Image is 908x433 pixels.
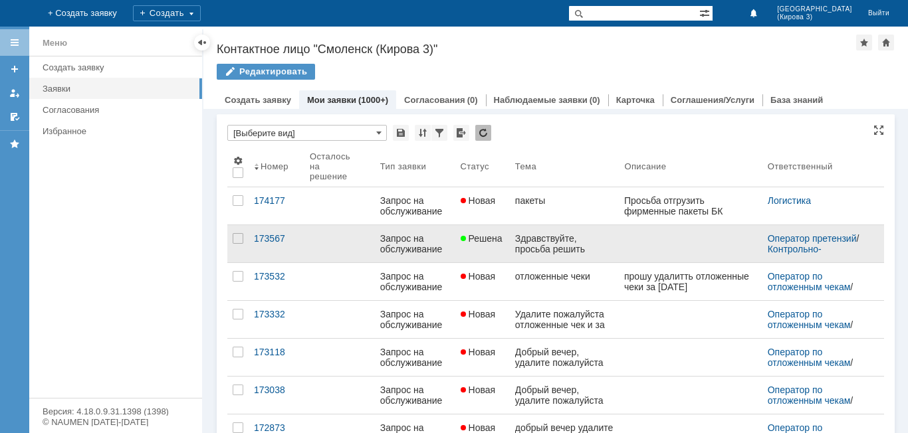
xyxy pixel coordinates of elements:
div: / [768,233,868,254]
a: Добрый вечер, удалите пожалуйста отложенные чеки за 07.09 [510,377,620,414]
div: Сортировка... [415,125,431,141]
th: Номер [249,146,304,187]
div: Добрый вечер, удалите пожалуйста отложенные чеки за 07.09 [515,385,614,406]
th: Тема [510,146,620,187]
div: Обновлять список [475,125,491,141]
a: Заявки [37,78,199,99]
span: (Кирова 3) [777,13,852,21]
div: Запрос на обслуживание [380,233,450,254]
a: Согласования [37,100,199,120]
a: Новая [455,339,510,376]
div: Запрос на обслуживание [380,309,450,330]
div: / [768,309,868,330]
a: отложенные чеки [510,263,620,300]
span: [GEOGRAPHIC_DATA] [777,5,852,13]
div: 174177 [254,195,299,206]
div: На всю страницу [873,125,884,135]
div: Удалите пожалуйста отложенные чек и за [DATE] [515,309,614,330]
div: Ответственный [768,161,833,171]
a: Мои заявки [4,82,25,104]
div: Номер [261,161,288,171]
a: База знаний [770,95,823,105]
div: Добрый вечер, удалите пожалуйста отложенные чеки за 08.09 [515,347,614,368]
a: Запрос на обслуживание [375,225,455,262]
div: Осталось на решение [310,151,359,181]
div: / [768,385,868,406]
span: Новая [461,271,496,282]
div: Избранное [43,126,179,136]
a: Создать заявку [225,95,291,105]
div: 173118 [254,347,299,357]
div: (1000+) [358,95,388,105]
a: 173332 [249,301,304,338]
a: 173038 [249,377,304,414]
span: Настройки [233,155,243,166]
div: Контактное лицо "Смоленск (Кирова 3)" [217,43,856,56]
a: Оператор по отложенным чекам [768,347,851,368]
div: © NAUMEN [DATE]-[DATE] [43,418,189,426]
div: Запрос на обслуживание [380,271,450,292]
a: Создать заявку [37,57,199,78]
div: Версия: 4.18.0.9.31.1398 (1398) [43,407,189,416]
div: Фильтрация... [431,125,447,141]
span: Новая [461,309,496,319]
span: Решена [461,233,503,244]
div: Запрос на обслуживание [380,385,450,406]
a: Оператор претензий [768,233,857,244]
a: Новая [455,263,510,300]
span: Новая [461,422,496,433]
div: Скрыть меню [194,35,210,50]
a: Запрос на обслуживание [375,339,455,376]
a: Мои заявки [307,95,356,105]
div: пакеты [515,195,614,206]
a: Здравствуйте, просьба решить вопрос, недовоз товара [510,225,620,262]
a: 173567 [249,225,304,262]
span: Новая [461,347,496,357]
a: Новая [455,187,510,224]
a: Оператор по отложенным чекам [768,271,851,292]
a: Оператор по отложенным чекам [768,385,851,406]
a: Оператор по отложенным чекам [768,309,851,330]
div: (0) [467,95,478,105]
div: Статус [461,161,489,171]
a: Согласования [404,95,465,105]
div: Сохранить вид [393,125,409,141]
div: Сделать домашней страницей [878,35,894,50]
div: 173532 [254,271,299,282]
a: Карточка [616,95,655,105]
a: Запрос на обслуживание [375,377,455,414]
div: Здравствуйте, просьба решить вопрос, недовоз товара [515,233,614,254]
a: 173118 [249,339,304,376]
a: Новая [455,377,510,414]
div: / [768,347,868,368]
div: Согласования [43,105,194,115]
a: 173532 [249,263,304,300]
a: Запрос на обслуживание [375,301,455,338]
span: Новая [461,385,496,395]
a: Добрый вечер, удалите пожалуйста отложенные чеки за 08.09 [510,339,620,376]
div: Создать [133,5,201,21]
a: Удалите пожалуйста отложенные чек и за [DATE] [510,301,620,338]
a: Создать заявку [4,58,25,80]
a: Запрос на обслуживание [375,187,455,224]
a: 174177 [249,187,304,224]
div: Тип заявки [380,161,426,171]
div: Запрос на обслуживание [380,195,450,217]
th: Ответственный [762,146,873,187]
a: Логистика [768,195,811,206]
a: Решена [455,225,510,262]
a: Наблюдаемые заявки [494,95,588,105]
th: Статус [455,146,510,187]
div: 172873 [254,422,299,433]
div: Описание [624,161,666,171]
a: пакеты [510,187,620,224]
div: Запрос на обслуживание [380,347,450,368]
div: 173038 [254,385,299,395]
div: / [768,271,868,292]
div: Экспорт списка [453,125,469,141]
span: Новая [461,195,496,206]
a: Соглашения/Услуги [671,95,754,105]
a: Мои согласования [4,106,25,128]
div: Заявки [43,84,194,94]
a: Новая [455,301,510,338]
